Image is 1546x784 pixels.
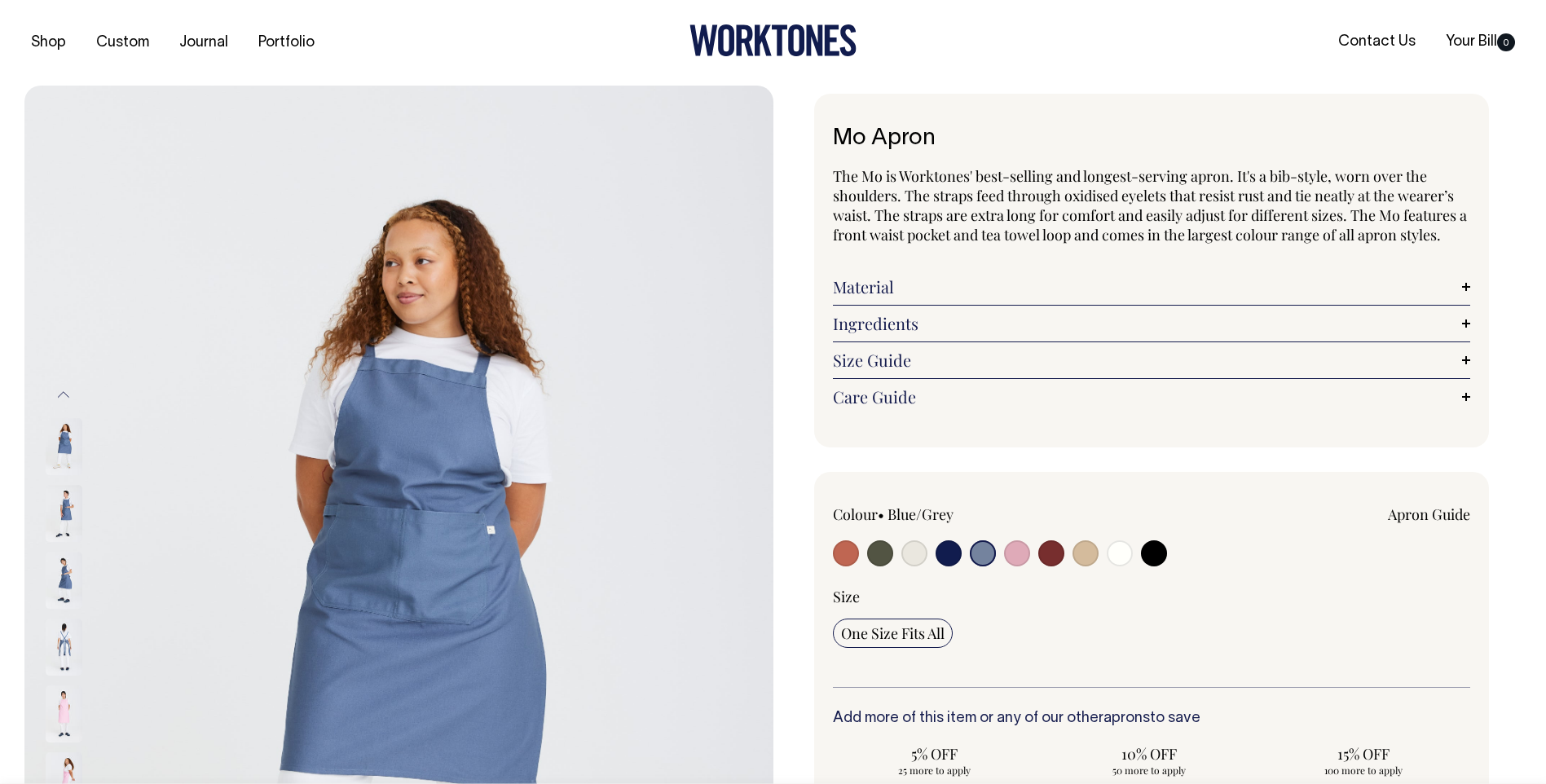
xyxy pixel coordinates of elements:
input: 15% OFF 100 more to apply [1261,739,1465,782]
a: Your Bill0 [1439,29,1522,55]
h6: Add more of this item or any of our other to save [833,711,1471,727]
a: Size Guide [833,350,1471,370]
img: blue/grey [46,619,82,676]
span: 50 more to apply [1055,764,1243,777]
img: blue/grey [46,485,82,542]
a: Care Guide [833,387,1471,407]
img: pink [46,685,82,742]
span: The Mo is Worktones' best-selling and longest-serving apron. It's a bib-style, worn over the shou... [833,166,1467,244]
span: 25 more to apply [841,764,1029,777]
a: Ingredients [833,314,1471,333]
span: 15% OFF [1269,744,1457,764]
span: 5% OFF [841,744,1029,764]
input: 10% OFF 50 more to apply [1046,739,1251,782]
button: Previous [51,377,76,413]
span: 10% OFF [1055,744,1243,764]
a: Portfolio [252,29,321,56]
a: Journal [173,29,235,56]
a: Contact Us [1332,29,1422,55]
input: 5% OFF 25 more to apply [833,739,1037,782]
a: Material [833,277,1471,297]
a: Apron Guide [1388,504,1470,524]
a: aprons [1103,711,1150,725]
a: Shop [24,29,73,56]
span: One Size Fits All [841,623,945,643]
a: Custom [90,29,156,56]
span: 0 [1497,33,1515,51]
img: blue/grey [46,418,82,475]
div: Colour [833,504,1088,524]
h1: Mo Apron [833,126,1471,152]
div: Size [833,587,1471,606]
input: One Size Fits All [833,619,953,648]
label: Blue/Grey [888,504,954,524]
img: blue/grey [46,552,82,609]
span: 100 more to apply [1269,764,1457,777]
span: • [878,504,884,524]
